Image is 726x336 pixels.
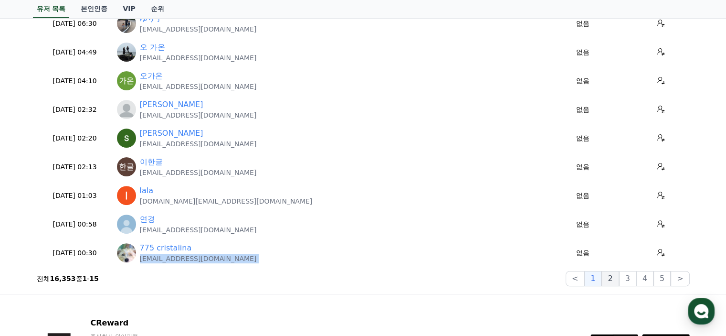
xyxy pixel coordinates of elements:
[141,271,165,279] span: Settings
[537,133,629,143] p: 없음
[671,271,689,286] button: >
[41,76,109,86] p: [DATE] 04:10
[537,19,629,29] p: 없음
[140,99,203,110] a: [PERSON_NAME]
[140,214,155,225] a: 연경
[140,110,257,120] p: [EMAIL_ADDRESS][DOMAIN_NAME]
[37,274,99,283] p: 전체 중 -
[41,133,109,143] p: [DATE] 02:20
[90,317,258,329] p: CReward
[41,19,109,29] p: [DATE] 06:30
[117,215,136,234] img: http://img1.kakaocdn.net/thumb/R640x640.q70/?fname=http://t1.kakaocdn.net/account_images/default_...
[41,47,109,57] p: [DATE] 04:49
[117,186,136,205] img: https://lh3.googleusercontent.com/a/ACg8ocIbI_t0NQT5yW6LuAD0r4v4Cwp81btIb0r5PHbVE-O4Gv7iGw=s96-c
[117,43,136,62] img: http://k.kakaocdn.net/dn/cmsSuY/btsLUXIWyL2/z60rK17LGHwRvv9DziwnO0/img_640x640.jpg
[537,191,629,201] p: 없음
[140,42,165,53] a: 오 가온
[537,76,629,86] p: 없음
[140,156,163,168] a: 이한글
[41,162,109,172] p: [DATE] 02:13
[140,53,257,63] p: [EMAIL_ADDRESS][DOMAIN_NAME]
[140,196,313,206] p: [DOMAIN_NAME][EMAIL_ADDRESS][DOMAIN_NAME]
[537,248,629,258] p: 없음
[140,139,257,149] p: [EMAIL_ADDRESS][DOMAIN_NAME]
[117,129,136,148] img: https://lh3.googleusercontent.com/a/ACg8ocKEoCqev0idv8vhGT7d8R-6VFDSHd23KSljrqK0MQFWIgWDIw=s96-c
[140,24,257,34] p: [EMAIL_ADDRESS][DOMAIN_NAME]
[140,168,257,177] p: [EMAIL_ADDRESS][DOMAIN_NAME]
[41,105,109,115] p: [DATE] 02:32
[636,271,653,286] button: 4
[41,191,109,201] p: [DATE] 01:03
[584,271,601,286] button: 1
[653,271,671,286] button: 5
[50,275,76,282] strong: 16,353
[537,47,629,57] p: 없음
[140,128,203,139] a: [PERSON_NAME]
[619,271,636,286] button: 3
[117,14,136,33] img: https://lh3.googleusercontent.com/a/ACg8ocKnlZXhbXwPYnyC4Q1Jqd25sNt0EtGqO5n8wBMxpkfF6BjPtC_C=s96-c
[24,271,41,279] span: Home
[123,257,183,281] a: Settings
[41,219,109,229] p: [DATE] 00:58
[117,157,136,176] img: https://lh3.googleusercontent.com/a/ACg8ocI24dGib-LykQHvHDMgBe2xiAjj9rLNCQPzPRq3HmoYZjLKnA=s96-c
[63,257,123,281] a: Messages
[140,254,257,263] p: [EMAIL_ADDRESS][DOMAIN_NAME]
[601,271,619,286] button: 2
[83,275,87,282] strong: 1
[3,257,63,281] a: Home
[537,162,629,172] p: 없음
[566,271,584,286] button: <
[537,219,629,229] p: 없음
[117,71,136,90] img: https://lh3.googleusercontent.com/a/ACg8ocJ-h3xMQl2NI4ZEIq1zJzxot-FahsRn41OOPL4_Sd4rdlKSZw=s96-c
[140,225,257,235] p: [EMAIL_ADDRESS][DOMAIN_NAME]
[117,243,136,262] img: https://lh3.googleusercontent.com/a/ACg8ocJnRSSGm1jYrlEQuAz1o07Xn6zMsFXggFWaKLvDz8_aSrnXQTU=s96-c
[140,70,163,82] a: 오가온
[79,271,107,279] span: Messages
[140,13,163,24] a: ゆり子
[140,185,154,196] a: lala
[140,242,192,254] a: 775 cristalina
[41,248,109,258] p: [DATE] 00:30
[117,100,136,119] img: profile_blank.webp
[140,82,257,91] p: [EMAIL_ADDRESS][DOMAIN_NAME]
[537,105,629,115] p: 없음
[89,275,98,282] strong: 15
